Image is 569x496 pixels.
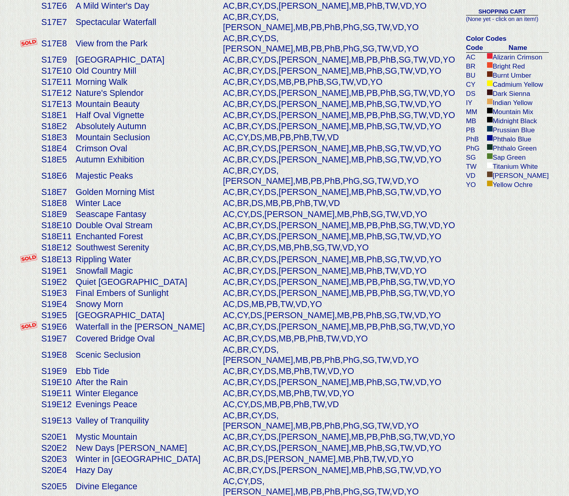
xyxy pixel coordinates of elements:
td: Winter Elegance [74,388,221,399]
td: AC,BR,CY,DS,[PERSON_NAME],MB,PhB,SG,TW,VD,YO [221,99,460,110]
td: AC,BR,CY,DS,[PERSON_NAME],MB,PB,PhB,PhG,SG,TW,VD,YO [221,11,460,33]
td: Prussian Blue [485,126,549,135]
td: S18E1 [39,110,74,121]
td: Autumn Exhibition [74,154,221,165]
td: Majestic Peaks [74,165,221,187]
td: S19E3 [39,288,74,299]
td: Golden Morning Mist [74,187,221,198]
td: AC,CY,DS,MB,PB,PhB,TW,VD [221,399,460,410]
td: Dark Sienna [485,89,549,98]
td: AC,BR,CY,DS,MB,PhB,SG,TW,VD,YO [221,242,460,253]
td: S18E2 [39,121,74,132]
td: AC,BR,CY,DS,[PERSON_NAME],MB,PB,PhB,SG,TW,VD,YO [221,88,460,99]
td: S19E4 [39,299,74,310]
td: BR [466,62,485,71]
td: Midnight Black [485,116,549,126]
td: Seascape Fantasy [74,209,221,220]
td: S18E13 [39,253,74,265]
td: AC,BR,CY,DS,MB,PhB,TW,VD,YO [221,366,460,377]
td: AC [466,52,485,62]
td: S17E6 [39,0,74,11]
td: View from the Park [74,33,221,54]
img: sold-38.png [20,321,37,330]
td: Morning Walk [74,76,221,88]
td: S19E5 [39,310,74,321]
td: AC,BR,CY,DS,[PERSON_NAME],MB,PB,PhB,PhG,SG,TW,VD,YO [221,165,460,187]
td: AC,BR,CY,DS,[PERSON_NAME],MB,PhB,SG,TW,VD,YO [221,443,460,454]
td: Mountain Seclusion [74,132,221,143]
td: Titanium White [485,162,549,171]
td: BU [466,71,485,80]
td: Southwest Serenity [74,242,221,253]
td: S20E4 [39,465,74,476]
img: sold-38.png [20,254,37,263]
td: Absolutely Autumn [74,121,221,132]
td: Burnt Umber [485,71,549,80]
th: Name [485,43,549,53]
td: [GEOGRAPHIC_DATA] [74,54,221,65]
td: Snowfall Magic [74,265,221,277]
td: Final Embers of Sunlight [74,288,221,299]
td: AC,BR,CY,DS,MB,PB,PhB,TW,VD,YO [221,333,460,344]
td: Enchanted Forest [74,231,221,242]
td: Mystic Mountain [74,431,221,443]
td: Old Country Mill [74,65,221,76]
td: [PERSON_NAME] [485,171,549,180]
td: S17E8 [39,33,74,54]
td: Winter Lace [74,198,221,209]
td: S19E2 [39,277,74,288]
td: AC,BR,CY,DS,[PERSON_NAME],MB,PB,PhB,PhG,SG,TW,VD,YO [221,344,460,366]
td: MB [466,116,485,126]
td: S18E4 [39,143,74,154]
td: AC,BR,CY,DS,[PERSON_NAME],MB,PB,PhB,SG,TW,VD,YO [221,110,460,121]
td: S19E7 [39,333,74,344]
td: Snowy Morn [74,299,221,310]
td: AC,BR,CY,DS,[PERSON_NAME],MB,PB,PhB,SG,TW,VD,YO [221,220,460,231]
td: Phthalo Green [485,144,549,153]
td: AC,BR,CY,DS,[PERSON_NAME],MB,PhB,SG,TW,VD,YO [221,121,460,132]
td: PhB [466,135,485,144]
td: AC,BR,CY,DS,[PERSON_NAME],MB,PB,PhB,PhG,SG,TW,VD,YO [221,33,460,54]
td: PhG [466,144,485,153]
td: Cadmium Yellow [485,80,549,89]
td: SG [466,153,485,162]
td: S20E1 [39,431,74,443]
td: S18E12 [39,242,74,253]
td: AC,BR,CY,DS,[PERSON_NAME],MB,PB,PhB,SG,TW,VD,YO [221,277,460,288]
td: VD [466,171,485,180]
td: Covered Bridge Oval [74,333,221,344]
td: AC,BR,CY,DS,[PERSON_NAME],MB,PB,PhB,SG,TW,VD,YO [221,288,460,299]
td: A Mild Winter's Day [74,0,221,11]
td: S17E11 [39,76,74,88]
td: Waterfall in the [PERSON_NAME] [74,321,221,333]
td: (None yet - click on an item!) [466,15,539,23]
td: CY [466,80,485,89]
td: AC,BR,CY,DS,[PERSON_NAME],MB,PhB,TW,VD,YO [221,265,460,277]
td: S17E12 [39,88,74,99]
td: S19E8 [39,344,74,366]
th: Code [466,43,485,53]
td: Spectacular Waterfall [74,11,221,33]
td: S18E9 [39,209,74,220]
td: Double Oval Stream [74,220,221,231]
td: AC,BR,CY,DS,[PERSON_NAME],MB,PhB,SG,TW,VD,YO [221,253,460,265]
td: S18E11 [39,231,74,242]
td: Mountain Mix [485,107,549,116]
td: Winter in [GEOGRAPHIC_DATA] [74,454,221,465]
td: S19E10 [39,377,74,388]
td: Phthalo Blue [485,135,549,144]
td: AC,BR,CY,DS,[PERSON_NAME],MB,PhB,SG,TW,VD,YO [221,465,460,476]
th: Color Codes [466,34,549,43]
td: Quiet [GEOGRAPHIC_DATA] [74,277,221,288]
td: AC,CY,DS,MB,PB,PhB,TW,VD [221,132,460,143]
td: AC,BR,CY,DS,[PERSON_NAME],MB,PB,PhB,SG,TW,VD,YO [221,431,460,443]
td: Scenic Seclusion [74,344,221,366]
td: Mountain Beauty [74,99,221,110]
td: S17E13 [39,99,74,110]
th: SHOPPING CART [466,8,539,15]
td: Indian Yellow [485,98,549,107]
td: S19E11 [39,388,74,399]
td: Ebb Tide [74,366,221,377]
td: S17E9 [39,54,74,65]
td: AC,BR,DS,MB,PB,PhB,TW,VD [221,198,460,209]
